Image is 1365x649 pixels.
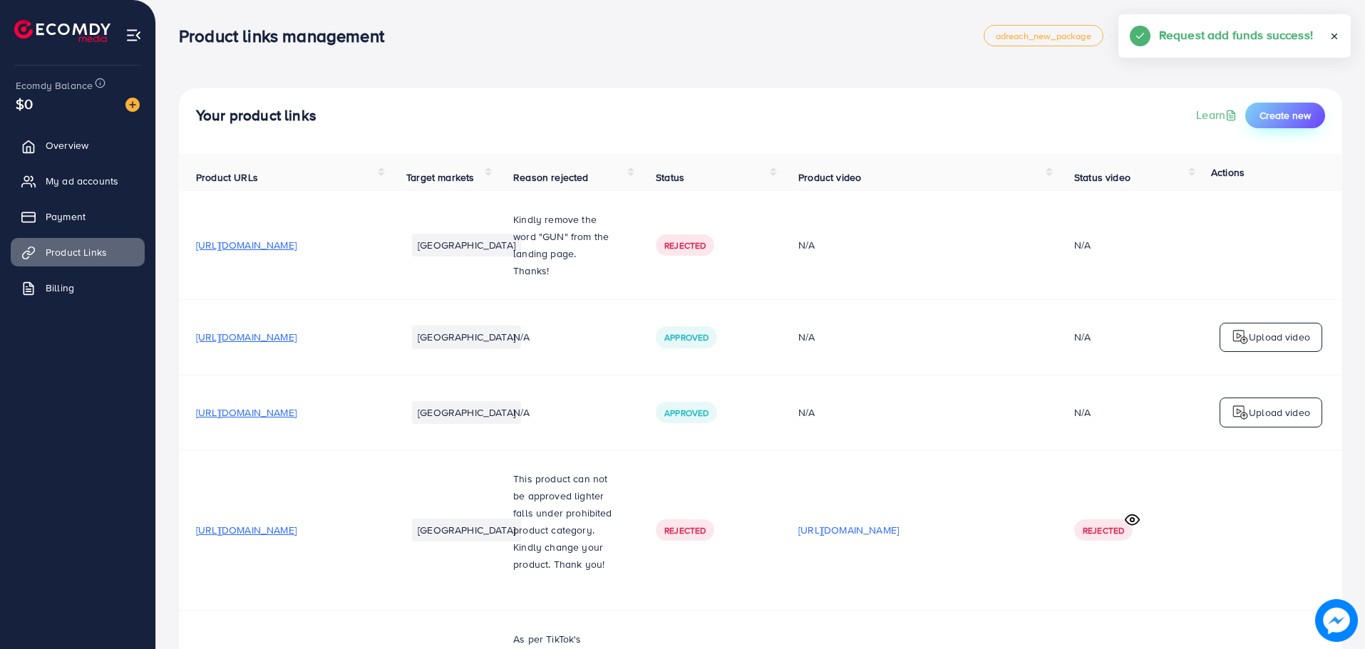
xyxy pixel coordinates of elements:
[996,31,1091,41] span: adreach_new_package
[798,330,1040,344] div: N/A
[1074,170,1130,185] span: Status video
[16,78,93,93] span: Ecomdy Balance
[125,98,140,112] img: image
[11,202,145,231] a: Payment
[1245,103,1325,128] button: Create new
[11,167,145,195] a: My ad accounts
[196,523,297,537] span: [URL][DOMAIN_NAME]
[1159,26,1313,44] h5: Request add funds success!
[1232,404,1249,421] img: logo
[1083,524,1124,536] span: Rejected
[513,211,622,262] p: Kindly remove the word "GUN" from the landing page.
[1232,328,1249,346] img: logo
[656,170,684,185] span: Status
[46,209,86,224] span: Payment
[1249,328,1310,346] p: Upload video
[798,405,1040,420] div: N/A
[412,234,521,256] li: [GEOGRAPHIC_DATA]
[406,170,474,185] span: Target markets
[412,401,521,424] li: [GEOGRAPHIC_DATA]
[798,238,1040,252] div: N/A
[46,245,107,259] span: Product Links
[1196,107,1240,123] a: Learn
[196,107,316,125] h4: Your product links
[11,274,145,302] a: Billing
[664,407,709,419] span: Approved
[1211,165,1245,180] span: Actions
[1074,405,1091,420] div: N/A
[1249,404,1310,421] p: Upload video
[179,26,396,46] h3: Product links management
[196,238,297,252] span: [URL][DOMAIN_NAME]
[664,524,706,536] span: Rejected
[14,20,110,42] img: logo
[798,170,861,185] span: Product video
[513,170,588,185] span: Reason rejected
[1260,108,1311,123] span: Create new
[46,281,74,295] span: Billing
[46,138,88,152] span: Overview
[513,470,622,573] p: This product can not be approved lighter falls under prohibited product category. Kindly change y...
[11,238,145,266] a: Product Links
[664,331,709,343] span: Approved
[664,239,706,251] span: Rejected
[11,131,145,160] a: Overview
[513,405,530,420] span: N/A
[1315,599,1358,642] img: image
[798,521,899,539] p: [URL][DOMAIN_NAME]
[196,170,258,185] span: Product URLs
[196,405,297,420] span: [URL][DOMAIN_NAME]
[196,330,297,344] span: [URL][DOMAIN_NAME]
[1074,330,1091,344] div: N/A
[513,262,622,279] p: Thanks!
[125,27,142,43] img: menu
[412,519,521,541] li: [GEOGRAPHIC_DATA]
[412,326,521,348] li: [GEOGRAPHIC_DATA]
[46,174,118,188] span: My ad accounts
[16,93,33,114] span: $0
[513,330,530,344] span: N/A
[984,25,1103,46] a: adreach_new_package
[1074,238,1091,252] div: N/A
